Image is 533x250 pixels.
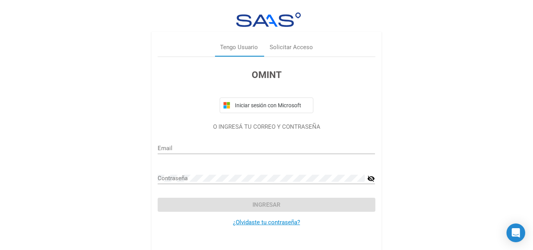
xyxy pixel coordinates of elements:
[233,102,310,108] span: Iniciar sesión con Microsoft
[506,223,525,242] div: Open Intercom Messenger
[367,174,375,183] mat-icon: visibility_off
[158,198,375,212] button: Ingresar
[270,43,313,52] div: Solicitar Acceso
[252,201,281,208] span: Ingresar
[158,68,375,82] h3: OMINT
[220,98,313,113] button: Iniciar sesión con Microsoft
[233,219,300,226] a: ¿Olvidaste tu contraseña?
[158,122,375,131] p: O INGRESÁ TU CORREO Y CONTRASEÑA
[220,43,258,52] div: Tengo Usuario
